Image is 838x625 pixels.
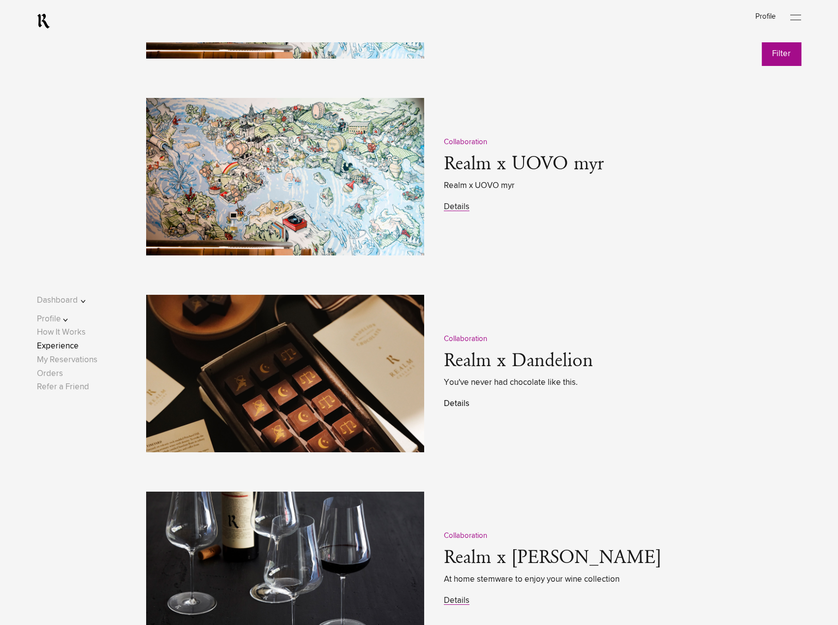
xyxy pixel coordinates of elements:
[444,335,487,343] span: Collaboration
[146,295,424,452] img: Dandelion-2328x1552-72dpi.jpg
[444,573,804,586] span: At home stemware to enjoy your wine collection
[37,370,63,378] a: Orders
[37,328,86,337] a: How It Works
[444,351,593,371] a: Realm x Dandelion
[755,13,776,20] a: Profile
[444,138,487,146] span: Collaboration
[444,376,804,389] span: You've never had chocolate like this.
[444,596,469,605] a: Details
[444,155,604,174] a: Realm x UOVO myr
[37,312,99,326] button: Profile
[37,13,50,29] a: RealmCellars
[146,98,424,255] img: mural-shot-2328x1552-72dpi.jpg
[37,294,99,307] button: Dashboard
[37,356,97,364] a: My Reservations
[444,548,661,568] a: Realm x [PERSON_NAME]
[444,532,487,539] span: Collaboration
[444,400,469,408] a: Details
[762,41,801,66] button: Filter
[444,203,469,211] a: Details
[37,383,89,391] a: Refer a Friend
[37,342,79,350] a: Experience
[444,179,804,192] span: Realm x UOVO myr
